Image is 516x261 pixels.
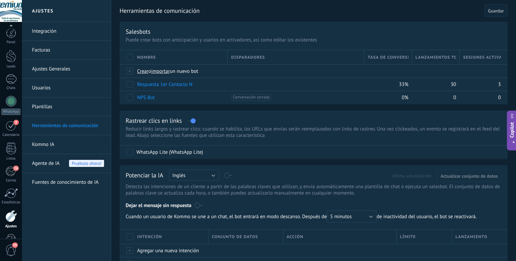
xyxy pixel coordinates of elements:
[136,149,203,156] div: WhatsApp Lite (WhatsApp Lite)
[32,135,104,154] a: Kommo IA
[126,198,502,210] div: Dejar el mensaje sin respuesta
[32,173,104,192] a: Fuentes de conocimiento de IA
[460,78,501,91] div: 3
[69,160,104,167] span: Pruébalo ahora!
[509,122,515,138] span: Copilot
[126,183,502,196] p: Detecta las intenciones de un cliente a partir de las palabras claves que utilizan, y envía autom...
[1,224,21,229] div: Ajustes
[137,94,155,101] a: NPS Bot
[126,210,377,223] span: Cuando un usuario de Kommo se une a un chat, el bot entrará en modo descanso. Después de
[169,170,219,181] button: Inglés
[137,234,162,240] span: Intención
[1,200,21,205] div: Estadísticas
[126,37,502,43] p: Puede crear bots con anticipación y usarlos en activadores, así como editar los existentes
[13,120,19,125] span: 9
[32,116,104,135] a: Herramientas de comunicación
[484,4,508,17] button: Guardar
[453,94,456,101] span: 0
[368,54,409,61] span: Tasa de conversión
[126,126,502,139] p: Reducir links largos y rastrear clics: cuando se habilita, los URLs que envías serán reemplazados...
[1,178,21,183] div: Correo
[137,54,156,61] span: Nombre
[32,79,104,97] a: Usuarios
[22,60,111,79] li: Ajustes Generales
[120,4,482,18] h2: Herramientas de comunicación
[231,54,265,61] span: Disparadores
[134,244,205,257] div: Agregar una nueva intención
[22,79,111,97] li: Usuarios
[1,133,21,137] div: Calendario
[399,81,409,88] span: 33%
[12,242,18,248] span: 19
[364,78,409,91] div: 33%
[151,68,170,75] span: importar
[460,91,501,104] div: 0
[287,234,303,240] span: Acción
[455,234,487,240] span: Lanzamiento
[498,81,501,88] span: 3
[330,213,352,220] span: 5 minutos
[32,22,104,41] a: Integración
[32,97,104,116] a: Plantillas
[32,154,104,173] a: Agente de IAPruébalo ahora!
[126,28,151,35] div: Salesbots
[32,154,60,173] span: Agente de IA
[1,40,21,45] div: Panel
[22,116,111,135] li: Herramientas de comunicación
[212,234,258,240] span: Conjunto de datos
[1,156,21,161] div: Listas
[498,94,501,101] span: 0
[22,41,111,60] li: Facturas
[451,81,456,88] span: 30
[400,234,416,240] span: Límite
[488,8,504,13] span: Guardar
[416,54,456,61] span: Lanzamientos totales
[13,166,19,171] span: 26
[126,171,163,180] div: Potenciar la IA
[327,210,377,223] button: 5 minutos
[170,68,198,75] span: un nuevo bot
[463,54,501,61] span: Sesiones activas
[22,135,111,154] li: Kommo IA
[412,91,457,104] div: 0
[32,41,104,60] a: Facturas
[1,109,21,115] div: WhatsApp
[364,91,409,104] div: 0%
[32,60,104,79] a: Ajustes Generales
[231,94,271,100] span: Conversación cerrada
[22,173,111,192] li: Fuentes de conocimiento de IA
[1,86,21,90] div: Chats
[22,154,111,173] li: Agente de IA
[1,64,21,69] div: Leads
[22,22,111,41] li: Integración
[126,210,480,223] span: de inactividad del usuario, el bot se reactivará.
[172,172,186,179] span: Inglés
[137,68,149,75] span: Crear
[22,97,111,116] li: Plantillas
[126,117,182,124] div: Rastrear clics en links
[149,68,151,75] span: o
[412,78,457,91] div: 30
[402,94,409,101] span: 0%
[137,81,192,88] a: Respuesta 1er Contacto N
